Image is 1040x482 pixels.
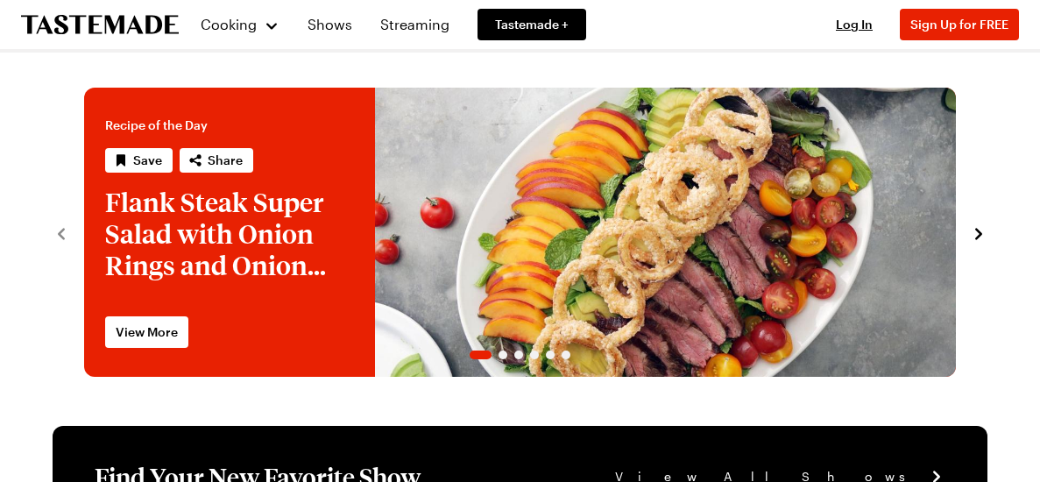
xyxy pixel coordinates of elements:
[105,148,173,173] button: Save recipe
[208,152,243,169] span: Share
[470,351,492,359] span: Go to slide 1
[53,222,70,243] button: navigate to previous item
[819,16,889,33] button: Log In
[562,351,570,359] span: Go to slide 6
[105,316,188,348] a: View More
[180,148,253,173] button: Share
[546,351,555,359] span: Go to slide 5
[499,351,507,359] span: Go to slide 2
[133,152,162,169] span: Save
[970,222,987,243] button: navigate to next item
[116,323,178,341] span: View More
[900,9,1019,40] button: Sign Up for FREE
[530,351,539,359] span: Go to slide 4
[495,16,569,33] span: Tastemade +
[201,16,257,32] span: Cooking
[21,15,179,35] a: To Tastemade Home Page
[200,4,279,46] button: Cooking
[478,9,586,40] a: Tastemade +
[910,17,1008,32] span: Sign Up for FREE
[836,17,873,32] span: Log In
[514,351,523,359] span: Go to slide 3
[84,88,956,377] div: 1 / 6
